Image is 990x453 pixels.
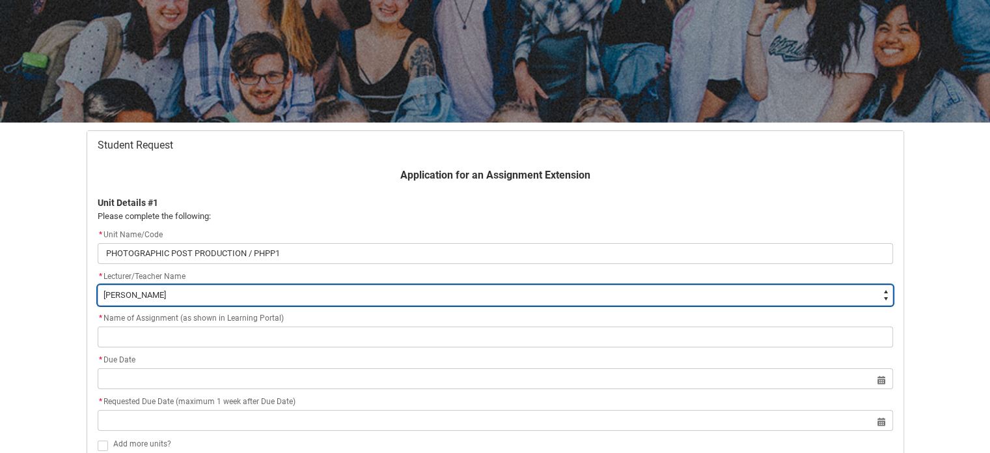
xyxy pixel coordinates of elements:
p: Please complete the following: [98,210,893,223]
abbr: required [99,230,102,239]
b: Unit Details #1 [98,197,158,208]
abbr: required [99,397,102,406]
span: Student Request [98,139,173,152]
span: Lecturer/Teacher Name [103,272,186,281]
span: Unit Name/Code [98,230,163,239]
span: Name of Assignment (as shown in Learning Portal) [98,314,284,323]
abbr: required [99,272,102,281]
abbr: required [99,314,102,323]
span: Due Date [98,355,135,364]
b: Application for an Assignment Extension [400,169,590,181]
abbr: required [99,355,102,364]
span: Add more units? [113,439,171,448]
span: Requested Due Date (maximum 1 week after Due Date) [98,397,296,406]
